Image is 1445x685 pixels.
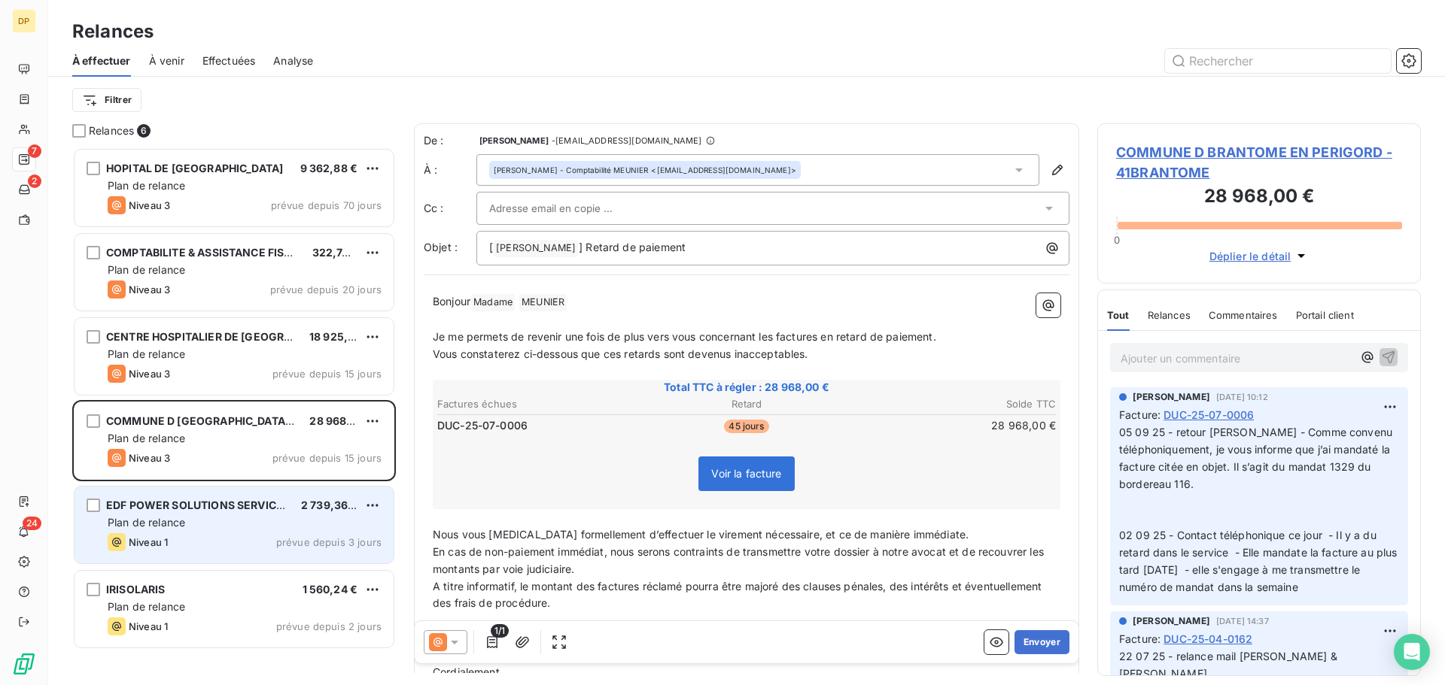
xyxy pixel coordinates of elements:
span: IRISOLARIS [106,583,166,596]
span: prévue depuis 15 jours [272,368,382,380]
img: Logo LeanPay [12,652,36,676]
span: [PERSON_NAME] - Comptabilité MEUNIER [494,165,648,175]
span: COMMUNE D [GEOGRAPHIC_DATA] EN PERIGORD [106,414,364,427]
span: Effectuées [202,53,256,68]
input: Rechercher [1165,49,1391,73]
span: CENTRE HOSPITALIER DE [GEOGRAPHIC_DATA] [106,330,353,343]
span: [PERSON_NAME] [479,136,549,145]
button: Filtrer [72,88,141,112]
span: EDF POWER SOLUTIONS SERVICES [106,499,290,511]
span: MEUNIER [519,294,567,311]
span: Madame [471,294,515,311]
span: 7 [28,144,41,158]
span: Je me permets de revenir une fois de plus vers vous concernant les factures en retard de paiement. [433,330,936,343]
span: Bonjour [433,295,470,308]
span: Nous vous [MEDICAL_DATA] formellement d’effectuer le virement nécessaire, et ce de manière immédi... [433,528,969,541]
span: [PERSON_NAME] [1133,390,1210,404]
span: A titre informatif, le montant des factures réclamé pourra être majoré des clauses pénales, des i... [433,580,1045,610]
span: 2 739,36 € [301,499,358,511]
span: 24 [23,517,41,530]
span: Voir la facture [711,467,781,480]
span: À venir [149,53,184,68]
span: - [EMAIL_ADDRESS][DOMAIN_NAME] [552,136,701,145]
div: <[EMAIL_ADDRESS][DOMAIN_NAME]> [494,165,796,175]
span: COMPTABILITE & ASSISTANCE FISCAL [106,246,306,259]
span: 9 362,88 € [300,162,358,174]
span: Commentaires [1209,309,1278,321]
span: DUC-25-07-0006 [1164,407,1254,423]
span: ] Retard de paiement [579,241,686,253]
span: Niveau 3 [129,199,170,211]
span: prévue depuis 3 jours [276,536,382,548]
span: 1/1 [491,624,509,638]
span: prévue depuis 15 jours [272,452,382,464]
div: DP [12,9,36,33]
span: 1 560,24 € [303,583,358,596]
span: En cas de non-paiement immédiat, nous serons contraints de transmettre votre dossier à notre avoc... [433,545,1047,575]
th: Retard [643,396,849,412]
span: [PERSON_NAME] [1133,614,1210,628]
span: Plan de relance [108,347,185,360]
span: 02 09 25 - Contact téléphonique ce jour - Il y a du retard dans le service - Elle mandate la fact... [1119,529,1401,593]
span: 45 jours [724,420,768,433]
span: Déplier le détail [1209,248,1291,264]
div: grid [72,147,396,685]
span: Portail client [1296,309,1354,321]
span: Niveau 3 [129,452,170,464]
span: Facture : [1119,407,1161,423]
div: Open Intercom Messenger [1394,634,1430,670]
span: Tout [1107,309,1130,321]
span: Plan de relance [108,263,185,276]
th: Factures échues [437,396,642,412]
label: Cc : [424,201,476,216]
h3: 28 968,00 € [1116,183,1402,213]
span: Cordialement, [433,665,503,678]
span: Plan de relance [108,432,185,444]
span: Facture : [1119,631,1161,647]
input: Adresse email en copie ... [489,197,651,220]
span: 322,74 € [312,246,359,259]
span: 0 [1114,234,1120,246]
span: À effectuer [72,53,131,68]
span: 18 925,94 € [309,330,372,343]
span: Relances [1148,309,1191,321]
span: Analyse [273,53,313,68]
th: Solde TTC [851,396,1057,412]
button: Déplier le détail [1205,247,1314,265]
label: À : [424,162,476,177]
span: prévue depuis 70 jours [271,199,382,211]
span: De : [424,133,476,148]
span: HOPITAL DE [GEOGRAPHIC_DATA] [106,162,283,174]
span: 2 [28,174,41,188]
button: Envoyer [1015,630,1069,654]
td: 28 968,00 € [851,417,1057,434]
span: Niveau 3 [129,368,170,380]
span: 6 [137,124,151,138]
span: Niveau 1 [129,620,168,632]
span: DUC-25-07-0006 [437,418,528,433]
span: [DATE] 14:37 [1216,617,1269,626]
span: [DATE] 10:12 [1216,393,1268,402]
span: DUC-25-04-0162 [1164,631,1252,647]
span: [ [489,241,493,253]
span: 05 09 25 - retour [PERSON_NAME] - Comme convenu téléphoniquement, je vous informe que j’ai mandat... [1119,426,1395,490]
span: COMMUNE D BRANTOME EN PERIGORD - 41BRANTOME [1116,142,1402,183]
span: Plan de relance [108,516,185,529]
span: [PERSON_NAME] [494,240,578,257]
span: Relances [89,123,134,138]
h3: Relances [72,18,154,45]
span: Total TTC à régler : 28 968,00 € [435,380,1058,395]
span: Plan de relance [108,179,185,192]
span: Plan de relance [108,600,185,613]
span: Objet : [424,241,458,253]
span: 28 968,00 € [309,414,374,427]
span: Vous constaterez ci-dessous que ces retards sont devenus inacceptables. [433,347,808,360]
span: Niveau 1 [129,536,168,548]
span: Niveau 3 [129,283,170,296]
span: prévue depuis 2 jours [276,620,382,632]
span: prévue depuis 20 jours [270,283,382,296]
